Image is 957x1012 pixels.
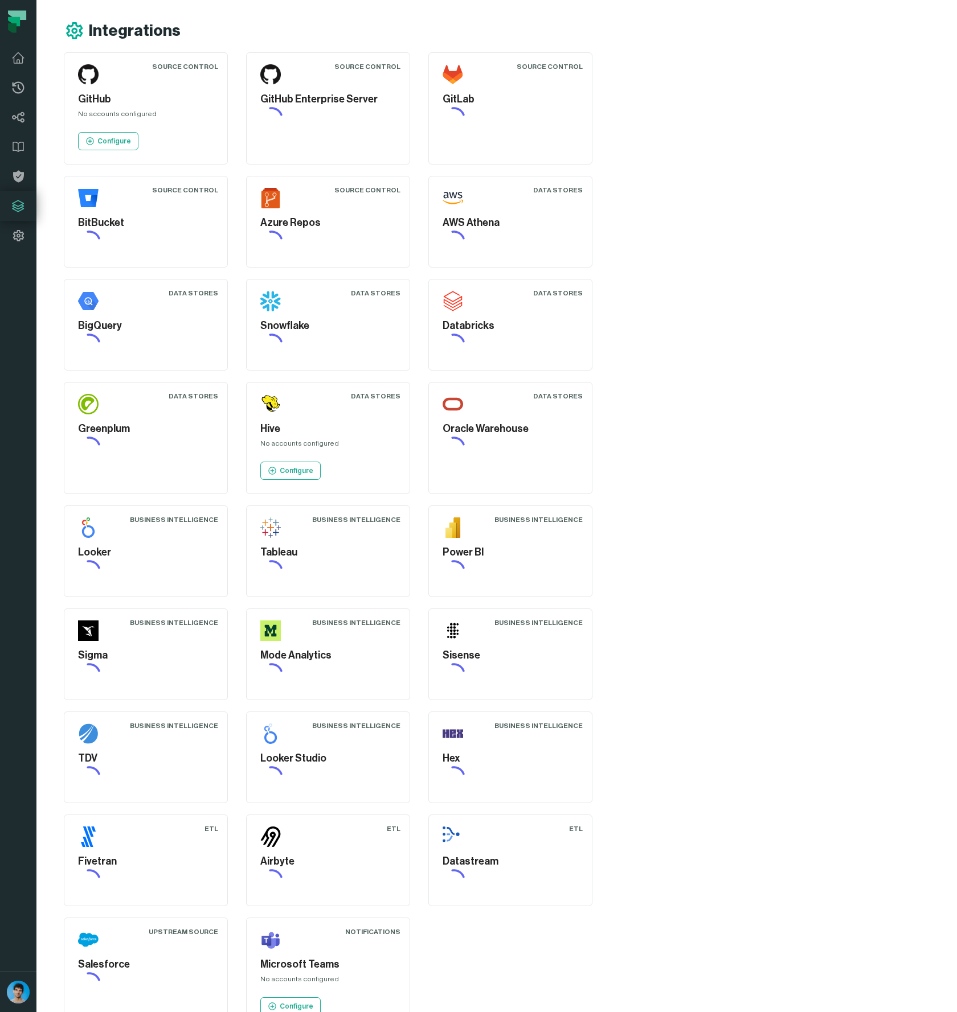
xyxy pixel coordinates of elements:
a: Configure [78,132,138,150]
p: Configure [280,466,313,475]
h5: BigQuery [78,318,214,334]
img: Hive [260,394,281,414]
div: Notifications [345,927,400,936]
div: Business Intelligence [494,721,583,730]
div: Business Intelligence [130,515,218,524]
h5: Power BI [443,545,578,560]
div: Data Stores [533,289,583,298]
img: Databricks [443,291,463,311]
a: Configure [260,462,321,480]
div: No accounts configured [260,439,396,452]
div: Source Control [152,62,218,71]
div: No accounts configured [260,974,396,988]
img: TDV [78,723,99,744]
img: Datastream [443,826,463,847]
img: AWS Athena [443,188,463,208]
div: Data Stores [169,392,218,401]
h5: Azure Repos [260,215,396,231]
h5: Salesforce [78,957,214,972]
div: ETL [387,824,400,833]
img: Hex [443,723,463,744]
h5: Airbyte [260,854,396,869]
div: Business Intelligence [130,618,218,627]
div: Business Intelligence [312,618,400,627]
img: avatar of Omri Ildis [7,981,30,1003]
h5: Snowflake [260,318,396,334]
img: Mode Analytics [260,620,281,641]
div: Source Control [517,62,583,71]
img: Snowflake [260,291,281,311]
h5: Looker [78,545,214,560]
img: Fivetran [78,826,99,847]
div: Source Control [152,186,218,195]
div: Business Intelligence [494,618,583,627]
img: GitLab [443,64,463,85]
img: GitHub [78,64,99,85]
div: Data Stores [533,186,583,195]
h5: Greenplum [78,421,214,437]
div: Data Stores [533,392,583,401]
div: ETL [205,824,218,833]
h5: Datastream [443,854,578,869]
div: Business Intelligence [312,721,400,730]
h5: GitHub [78,92,214,107]
h5: Databricks [443,318,578,334]
h5: AWS Athena [443,215,578,231]
p: Configure [280,1002,313,1011]
img: Salesforce [78,929,99,950]
div: Business Intelligence [494,515,583,524]
h5: Fivetran [78,854,214,869]
img: Sisense [443,620,463,641]
div: Source Control [334,186,400,195]
img: Looker [78,517,99,538]
div: Data Stores [351,392,400,401]
img: Oracle Warehouse [443,394,463,414]
div: Source Control [334,62,400,71]
div: Upstream Source [149,927,218,936]
img: Greenplum [78,394,99,414]
img: Microsoft Teams [260,929,281,950]
h5: BitBucket [78,215,214,231]
img: GitHub Enterprise Server [260,64,281,85]
h5: Hive [260,421,396,437]
img: Tableau [260,517,281,538]
h5: Sisense [443,648,578,663]
div: No accounts configured [78,109,214,123]
h5: Oracle Warehouse [443,421,578,437]
h5: TDV [78,751,214,766]
img: BitBucket [78,188,99,208]
img: Airbyte [260,826,281,847]
h5: Mode Analytics [260,648,396,663]
h5: GitLab [443,92,578,107]
img: Power BI [443,517,463,538]
p: Configure [97,137,131,146]
img: Sigma [78,620,99,641]
div: Data Stores [351,289,400,298]
div: Business Intelligence [312,515,400,524]
img: BigQuery [78,291,99,311]
h5: Tableau [260,545,396,560]
h1: Integrations [89,21,181,41]
img: Azure Repos [260,188,281,208]
h5: Sigma [78,648,214,663]
h5: Hex [443,751,578,766]
h5: Microsoft Teams [260,957,396,972]
h5: Looker Studio [260,751,396,766]
div: Business Intelligence [130,721,218,730]
img: Looker Studio [260,723,281,744]
div: Data Stores [169,289,218,298]
h5: GitHub Enterprise Server [260,92,396,107]
div: ETL [569,824,583,833]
